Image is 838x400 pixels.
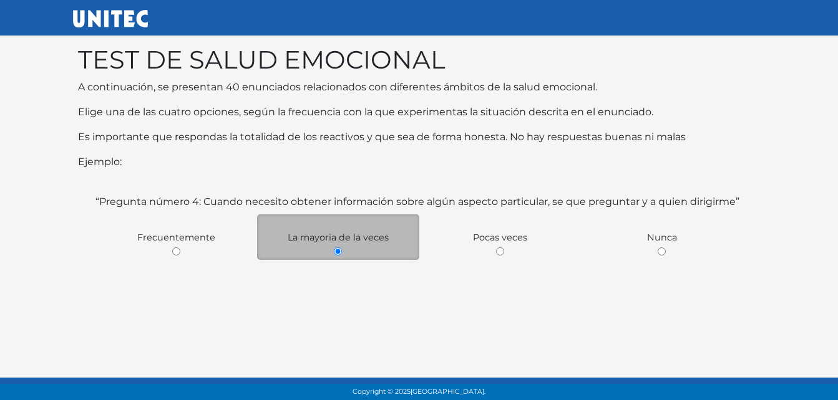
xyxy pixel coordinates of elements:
[473,232,527,243] span: Pocas veces
[78,80,761,95] p: A continuación, se presentan 40 enunciados relacionados con diferentes ámbitos de la salud emocio...
[95,194,739,209] label: “Pregunta número 4: Cuando necesito obtener información sobre algún aspecto particular, se que pr...
[73,10,148,27] img: UNITEC
[78,155,761,169] p: Ejemplo:
[647,232,677,243] span: Nunca
[137,232,215,243] span: Frecuentemente
[78,130,761,145] p: Es importante que respondas la totalidad de los reactivos y que sea de forma honesta. No hay resp...
[78,105,761,120] p: Elige una de las cuatro opciones, según la frecuencia con la que experimentas la situación descri...
[411,388,485,396] span: [GEOGRAPHIC_DATA].
[78,45,761,75] h1: TEST DE SALUD EMOCIONAL
[288,232,389,243] span: La mayoria de la veces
